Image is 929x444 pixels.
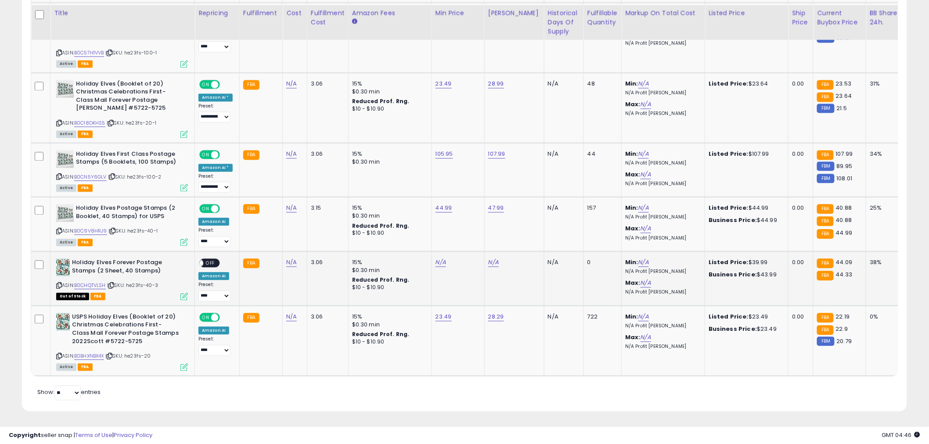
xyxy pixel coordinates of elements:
div: 3.06 [311,80,342,88]
p: N/A Profit [PERSON_NAME] [625,181,698,187]
span: 107.99 [836,150,853,158]
div: 0 [587,258,615,266]
div: 15% [352,80,425,88]
div: N/A [548,313,577,321]
span: All listings currently available for purchase on Amazon [56,239,76,246]
span: All listings currently available for purchase on Amazon [56,184,76,192]
b: Listed Price: [709,204,749,212]
span: ON [200,150,211,158]
a: 23.49 [436,79,452,88]
span: FBA [78,363,93,371]
b: Max: [625,279,641,287]
div: $39.99 [709,258,781,266]
div: 44 [587,150,615,158]
div: seller snap | | [9,431,152,440]
p: N/A Profit [PERSON_NAME] [625,111,698,117]
div: $107.99 [709,150,781,158]
div: 3.06 [311,150,342,158]
b: Holiday Elves Forever Postage Stamps (2 Sheet, 40 Stamps) [72,258,179,277]
div: 3.06 [311,258,342,266]
span: 22.9 [836,325,848,333]
a: N/A [286,204,297,212]
span: | SKU: he23fs-20-1 [107,119,156,126]
a: B0CN5Y6GLV [74,173,107,181]
b: USPS Holiday Elves (Booklet of 20) Christmas Celebrations First-Class Mail Forever Postage Stamps... [72,313,179,347]
a: N/A [641,170,651,179]
span: OFF [203,259,217,267]
span: OFF [219,80,233,88]
div: 157 [587,204,615,212]
span: FBA [78,130,93,138]
b: Reduced Prof. Rng. [352,222,410,229]
small: FBM [817,337,834,346]
div: 15% [352,204,425,212]
b: Max: [625,224,641,233]
a: N/A [638,204,649,212]
a: N/A [286,258,297,267]
img: 61UnGFlsiTL._SL40_.jpg [56,80,74,97]
a: N/A [641,224,651,233]
div: $44.99 [709,216,781,224]
div: 15% [352,313,425,321]
span: FBA [78,60,93,68]
a: N/A [638,312,649,321]
div: ASIN: [56,313,188,370]
div: $0.30 min [352,158,425,166]
div: 25% [870,204,899,212]
b: Min: [625,150,638,158]
div: Fulfillment Cost [311,8,345,27]
div: 31% [870,80,899,88]
img: 61CeiConMDL._SL40_.jpg [56,204,74,222]
small: FBM [817,161,834,171]
b: Min: [625,204,638,212]
img: 41Vu+dUcQYL._SL40_.jpg [56,258,70,276]
b: Listed Price: [709,312,749,321]
p: N/A Profit [PERSON_NAME] [625,289,698,295]
div: 48 [587,80,615,88]
div: ASIN: [56,10,188,67]
a: N/A [638,79,649,88]
b: Min: [625,312,638,321]
div: Preset: [198,282,233,301]
a: B0C57H1VVB [74,49,104,57]
a: N/A [436,258,446,267]
b: Max: [625,333,641,341]
div: N/A [548,258,577,266]
span: All listings currently available for purchase on Amazon [56,60,76,68]
a: 107.99 [488,150,505,158]
div: Preset: [198,33,233,53]
a: N/A [286,312,297,321]
span: OFF [219,150,233,158]
b: Listed Price: [709,258,749,266]
span: | SKU: he23fs-20 [105,352,151,359]
div: ASIN: [56,258,188,299]
b: Holiday Elves Postage Stamps (2 Booklet, 40 Stamps) for USPS [76,204,183,222]
a: Privacy Policy [114,431,152,439]
div: ASIN: [56,80,188,137]
div: $0.30 min [352,88,425,96]
span: 21.5 [837,104,847,112]
b: Holiday Elves First Class Postage Stamps (5 Booklets, 100 Stamps) [76,150,183,168]
div: Ship Price [792,8,810,27]
a: N/A [286,79,297,88]
div: Preset: [198,336,233,356]
span: | SKU: he23fs-100-1 [105,49,157,56]
div: Preset: [198,173,233,193]
a: B0BHXNBX4X [74,352,104,360]
small: FBA [817,216,833,226]
p: N/A Profit [PERSON_NAME] [625,344,698,350]
b: Business Price: [709,325,757,333]
p: N/A Profit [PERSON_NAME] [625,269,698,275]
small: FBA [817,150,833,160]
div: 38% [870,258,899,266]
b: Listed Price: [709,150,749,158]
span: 44.99 [836,229,853,237]
div: 15% [352,150,425,158]
div: Amazon AI * [198,164,233,172]
b: Reduced Prof. Rng. [352,276,410,283]
div: $0.30 min [352,321,425,329]
small: FBA [817,229,833,239]
span: 22.19 [836,312,850,321]
small: FBA [817,313,833,322]
div: N/A [548,204,577,212]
